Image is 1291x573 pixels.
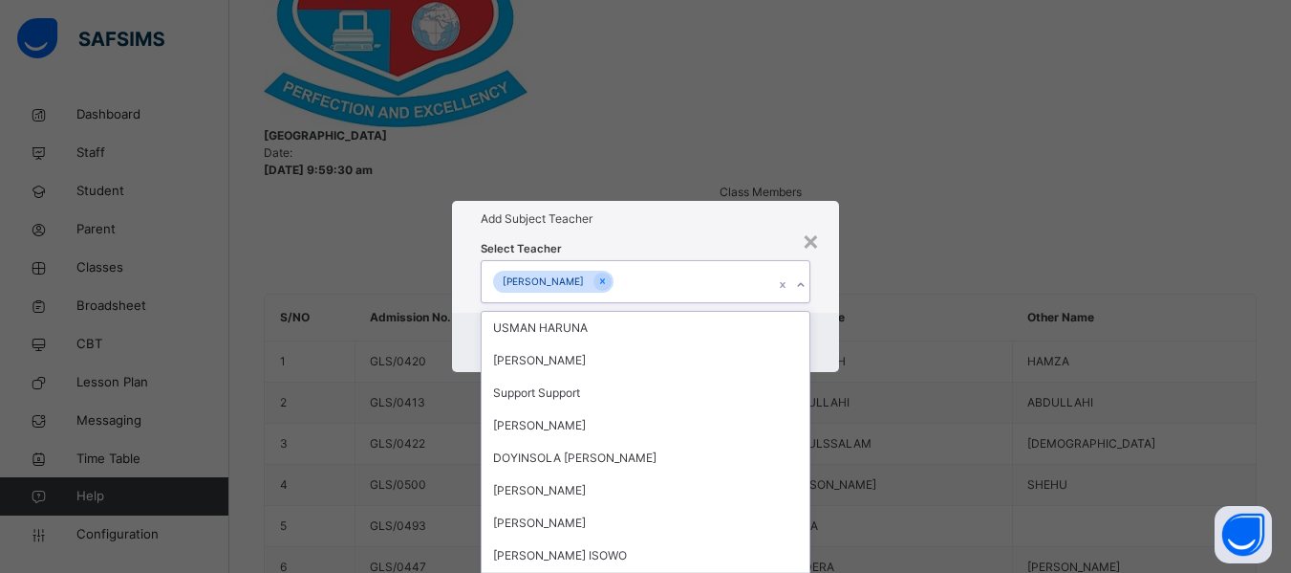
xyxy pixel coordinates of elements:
div: × [802,220,820,260]
div: Support Support [482,377,809,409]
h1: Add Subject Teacher [481,210,810,228]
div: [PERSON_NAME] [482,507,809,540]
div: DOYINSOLA [PERSON_NAME] [482,442,809,474]
div: [PERSON_NAME] ISOWO [482,540,809,572]
div: USMAN HARUNA [482,312,809,344]
div: [PERSON_NAME] [482,474,809,507]
button: Open asap [1215,506,1272,563]
div: [PERSON_NAME] [482,409,809,442]
div: [PERSON_NAME] [482,344,809,377]
span: Select Teacher [481,241,562,257]
div: [PERSON_NAME] [493,271,593,293]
